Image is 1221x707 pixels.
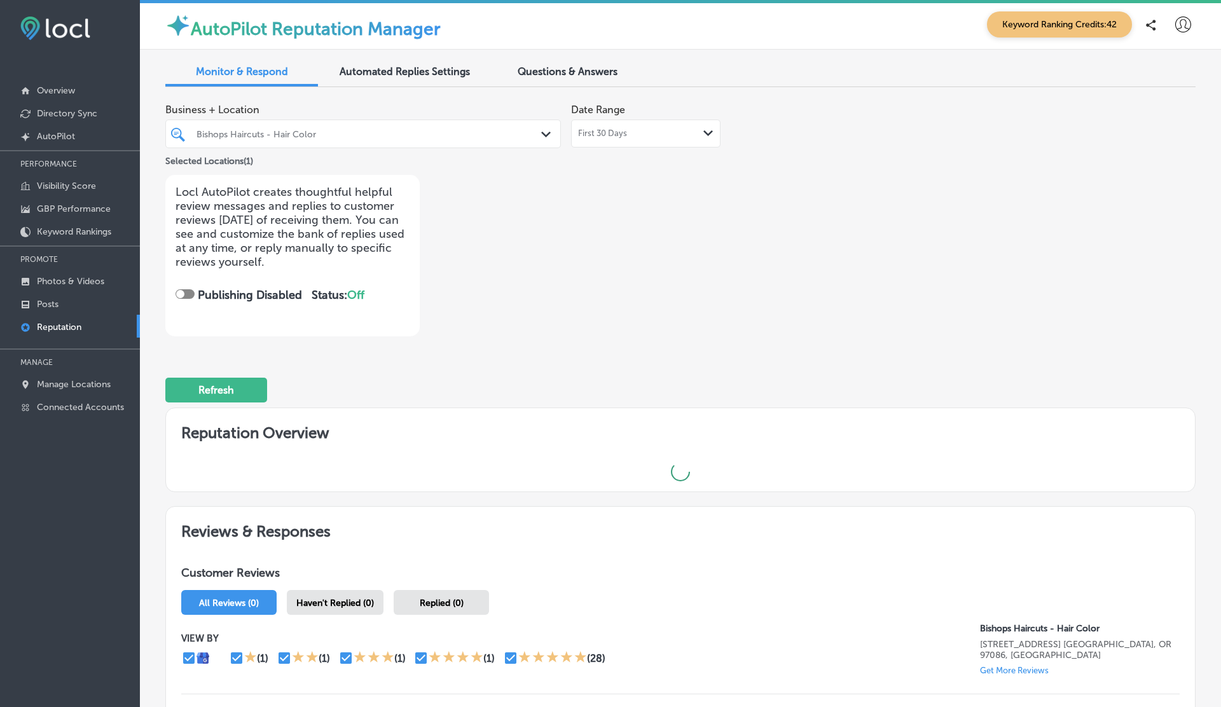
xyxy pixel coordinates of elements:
[37,322,81,333] p: Reputation
[571,104,625,116] label: Date Range
[340,65,470,78] span: Automated Replies Settings
[166,507,1195,551] h2: Reviews & Responses
[420,598,464,608] span: Replied (0)
[429,650,483,666] div: 4 Stars
[199,598,259,608] span: All Reviews (0)
[191,18,441,39] label: AutoPilot Reputation Manager
[37,226,111,237] p: Keyword Rankings
[292,650,319,666] div: 2 Stars
[198,288,302,302] strong: Publishing Disabled
[37,276,104,287] p: Photos & Videos
[37,379,111,390] p: Manage Locations
[347,288,364,302] span: Off
[37,108,97,119] p: Directory Sync
[578,128,627,139] span: First 30 Days
[312,288,364,302] strong: Status:
[257,652,268,664] div: (1)
[980,666,1049,675] p: Get More Reviews
[37,203,111,214] p: GBP Performance
[37,85,75,96] p: Overview
[980,623,1180,634] p: Bishops Haircuts - Hair Color
[37,402,124,413] p: Connected Accounts
[165,104,561,116] span: Business + Location
[394,652,406,664] div: (1)
[165,13,191,38] img: autopilot-icon
[980,639,1180,661] p: 15731 SE HAPPY VALLEY TOWN CENTER DR. Happy Valley, OR 97086, US
[244,650,257,666] div: 1 Star
[483,652,495,664] div: (1)
[518,650,587,666] div: 5 Stars
[181,566,1180,585] h1: Customer Reviews
[354,650,394,666] div: 3 Stars
[197,128,542,139] div: Bishops Haircuts - Hair Color
[165,151,253,167] p: Selected Locations ( 1 )
[587,652,605,664] div: (28)
[518,65,617,78] span: Questions & Answers
[196,65,288,78] span: Monitor & Respond
[987,11,1132,38] span: Keyword Ranking Credits: 42
[37,131,75,142] p: AutoPilot
[37,181,96,191] p: Visibility Score
[319,652,330,664] div: (1)
[181,633,980,644] p: VIEW BY
[37,299,59,310] p: Posts
[176,185,410,269] p: Locl AutoPilot creates thoughtful helpful review messages and replies to customer reviews [DATE] ...
[166,408,1195,452] h2: Reputation Overview
[20,17,90,40] img: fda3e92497d09a02dc62c9cd864e3231.png
[165,378,267,402] button: Refresh
[296,598,374,608] span: Haven't Replied (0)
